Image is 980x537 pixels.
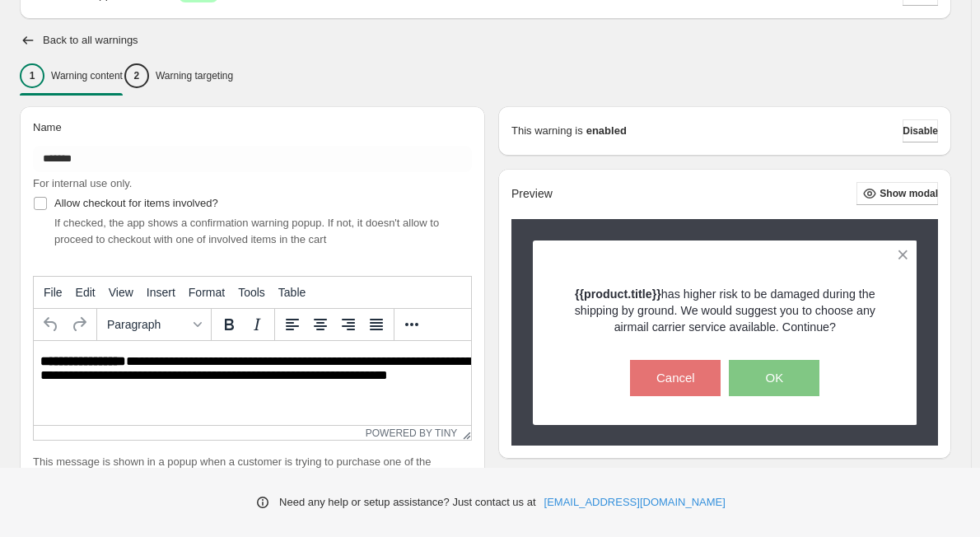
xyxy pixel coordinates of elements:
[511,123,583,139] p: This warning is
[306,311,334,339] button: Align center
[51,69,123,82] p: Warning content
[33,454,472,487] p: This message is shown in a popup when a customer is trying to purchase one of the products involved:
[903,124,938,138] span: Disable
[37,311,65,339] button: Undo
[124,63,149,88] div: 2
[147,286,175,299] span: Insert
[54,197,218,209] span: Allow checkout for items involved?
[366,427,458,439] a: Powered by Tiny
[107,318,188,331] span: Paragraph
[20,63,44,88] div: 1
[238,286,265,299] span: Tools
[215,311,243,339] button: Bold
[189,286,225,299] span: Format
[630,360,721,396] button: Cancel
[511,187,553,201] h2: Preview
[156,69,233,82] p: Warning targeting
[398,311,426,339] button: More...
[586,123,627,139] strong: enabled
[44,286,63,299] span: File
[562,286,889,335] p: has higher risk to be damaged during the shipping by ground. We would suggest you to choose any a...
[109,286,133,299] span: View
[124,58,233,93] button: 2Warning targeting
[544,494,726,511] a: [EMAIL_ADDRESS][DOMAIN_NAME]
[33,177,132,189] span: For internal use only.
[334,311,362,339] button: Align right
[278,286,306,299] span: Table
[76,286,96,299] span: Edit
[457,426,471,440] div: Resize
[54,217,439,245] span: If checked, the app shows a confirmation warning popup. If not, it doesn't allow to proceed to ch...
[34,341,471,425] iframe: Rich Text Area
[880,187,938,200] span: Show modal
[65,311,93,339] button: Redo
[575,287,661,301] strong: {{product.title}}
[243,311,271,339] button: Italic
[43,34,138,47] h2: Back to all warnings
[33,121,62,133] span: Name
[100,311,208,339] button: Formats
[729,360,819,396] button: OK
[278,311,306,339] button: Align left
[856,182,938,205] button: Show modal
[362,311,390,339] button: Justify
[20,58,123,93] button: 1Warning content
[903,119,938,142] button: Disable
